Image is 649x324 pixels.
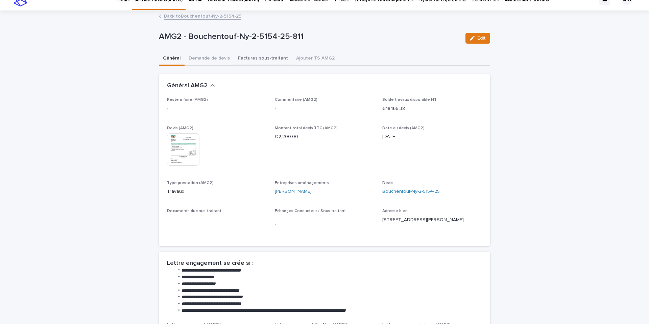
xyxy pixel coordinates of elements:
p: - [275,105,375,112]
p: - [275,221,375,228]
button: Général [159,52,185,66]
button: Factures sous-traitant [234,52,292,66]
h2: Général AMG2 [167,82,208,90]
a: [PERSON_NAME] [275,188,312,195]
span: Deals [382,181,393,185]
p: [STREET_ADDRESS][PERSON_NAME] [382,216,482,224]
span: Echanges Conducteur / Sous traitant [275,209,346,213]
span: Entreprises aménagements [275,181,329,185]
span: Type prestation (AMG2) [167,181,214,185]
span: Documents du sous-traitant [167,209,221,213]
span: Date du devis (AMG2) [382,126,425,130]
p: - [167,216,267,224]
span: Montant total devis TTC (AMG2) [275,126,338,130]
a: Bouchentouf-Ny-2-5154-25 [382,188,440,195]
h2: Lettre engagement se crée si : [167,260,254,267]
p: € 2,200.00 [275,133,375,140]
p: AMG2 - Bouchentouf-Ny-2-5154-25-811 [159,32,460,42]
button: Edit [465,33,490,44]
span: Commentaire (AMG2) [275,98,317,102]
span: Edit [477,36,486,41]
span: Solde travaux disponible HT [382,98,437,102]
span: Reste à faire (AMG2) [167,98,208,102]
button: Général AMG2 [167,82,215,90]
button: Demande de devis [185,52,234,66]
p: Travaux [167,188,267,195]
button: Ajouter TS AMG2 [292,52,339,66]
p: [DATE] [382,133,482,140]
span: Devis (AMG2) [167,126,193,130]
a: Back toBouchentouf-Ny-2-5154-25 [164,12,241,20]
p: - [167,105,267,112]
span: Adresse bien [382,209,408,213]
p: € 18,165.38 [382,105,482,112]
